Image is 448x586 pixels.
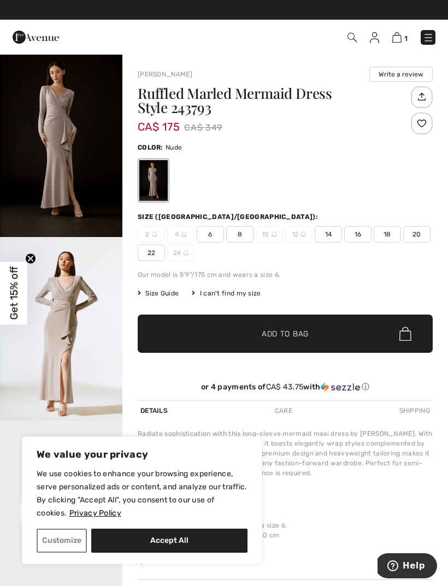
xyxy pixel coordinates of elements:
iframe: Opens a widget where you can find more information [378,553,437,581]
span: Get 15% off [8,267,20,320]
a: Privacy Policy [69,508,122,518]
div: We value your privacy [22,436,262,564]
button: Customize [37,529,87,553]
p: We use cookies to enhance your browsing experience, serve personalized ads or content, and analyz... [37,467,247,520]
button: Accept All [91,529,247,553]
button: Close teaser [25,253,36,264]
p: We value your privacy [37,448,247,461]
